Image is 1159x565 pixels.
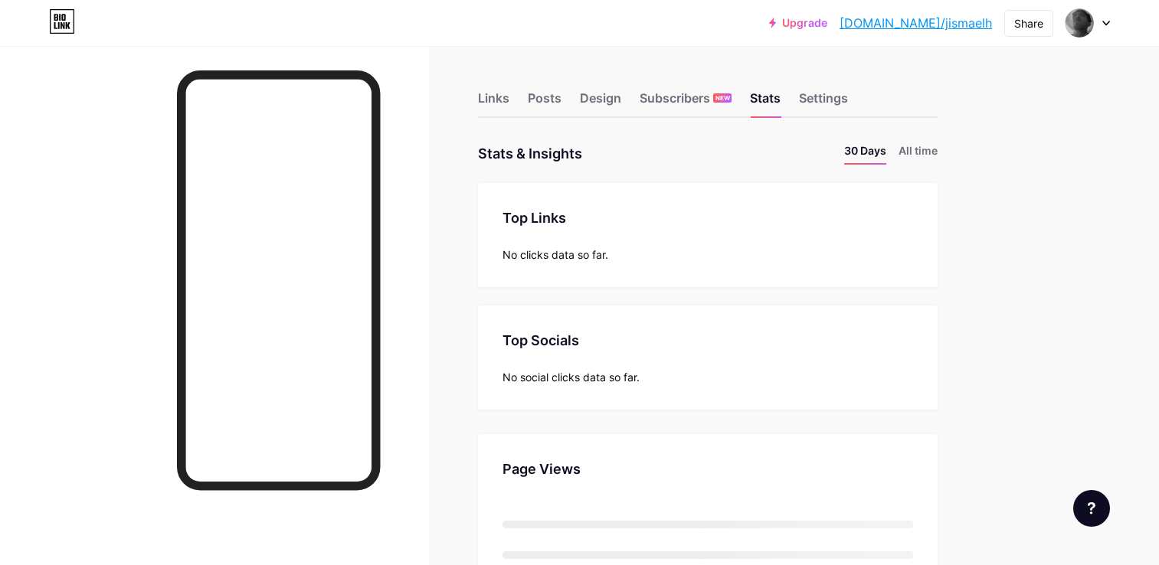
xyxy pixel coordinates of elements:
li: 30 Days [844,142,886,165]
div: No social clicks data so far. [503,369,913,385]
div: Page Views [503,459,913,479]
div: Design [580,89,621,116]
a: Upgrade [769,17,827,29]
div: Stats & Insights [478,142,582,165]
div: Subscribers [640,89,732,116]
div: Settings [799,89,848,116]
div: Links [478,89,509,116]
div: Share [1014,15,1043,31]
div: Top Socials [503,330,913,351]
img: Ismael Hernández José Alberto [1065,8,1094,38]
span: NEW [715,93,730,103]
div: Posts [528,89,561,116]
li: All time [899,142,938,165]
div: Stats [750,89,781,116]
div: Top Links [503,207,913,228]
a: [DOMAIN_NAME]/jismaelh [840,14,992,32]
div: No clicks data so far. [503,247,913,263]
